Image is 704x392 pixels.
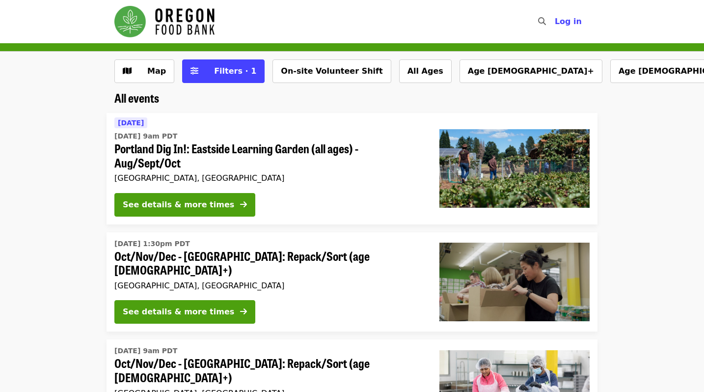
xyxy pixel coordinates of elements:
span: Filters · 1 [214,66,256,76]
button: Show map view [114,59,174,83]
button: See details & more times [114,193,255,217]
span: Portland Dig In!: Eastside Learning Garden (all ages) - Aug/Sept/Oct [114,141,424,170]
span: Oct/Nov/Dec - [GEOGRAPHIC_DATA]: Repack/Sort (age [DEMOGRAPHIC_DATA]+) [114,249,424,278]
span: Log in [555,17,582,26]
img: Portland Dig In!: Eastside Learning Garden (all ages) - Aug/Sept/Oct organized by Oregon Food Bank [439,129,590,208]
span: [DATE] [118,119,144,127]
time: [DATE] 9am PDT [114,346,177,356]
input: Search [552,10,560,33]
div: See details & more times [123,306,234,318]
i: sliders-h icon [190,66,198,76]
span: Oct/Nov/Dec - [GEOGRAPHIC_DATA]: Repack/Sort (age [DEMOGRAPHIC_DATA]+) [114,356,424,385]
a: See details for "Portland Dig In!: Eastside Learning Garden (all ages) - Aug/Sept/Oct" [107,113,597,224]
button: Age [DEMOGRAPHIC_DATA]+ [460,59,602,83]
div: [GEOGRAPHIC_DATA], [GEOGRAPHIC_DATA] [114,173,424,183]
i: map icon [123,66,132,76]
div: [GEOGRAPHIC_DATA], [GEOGRAPHIC_DATA] [114,281,424,290]
i: arrow-right icon [240,200,247,209]
button: On-site Volunteer Shift [272,59,391,83]
button: See details & more times [114,300,255,324]
time: [DATE] 1:30pm PDT [114,239,190,249]
button: Log in [547,12,590,31]
div: See details & more times [123,199,234,211]
img: Oregon Food Bank - Home [114,6,215,37]
button: All Ages [399,59,452,83]
time: [DATE] 9am PDT [114,131,177,141]
button: Filters (1 selected) [182,59,265,83]
i: search icon [538,17,546,26]
i: arrow-right icon [240,307,247,316]
span: Map [147,66,166,76]
a: See details for "Oct/Nov/Dec - Portland: Repack/Sort (age 8+)" [107,232,597,332]
img: Oct/Nov/Dec - Portland: Repack/Sort (age 8+) organized by Oregon Food Bank [439,243,590,321]
span: All events [114,89,159,106]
